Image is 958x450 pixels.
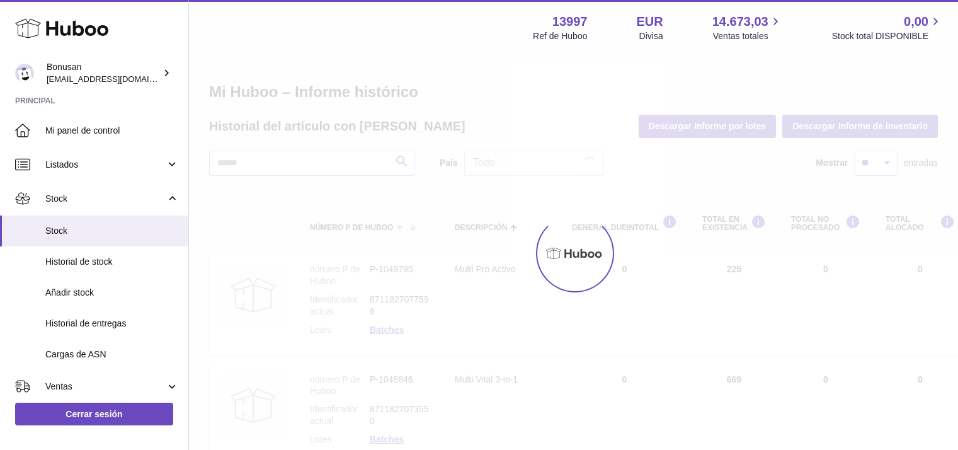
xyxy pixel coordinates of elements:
span: Ventas totales [713,30,783,42]
span: 0,00 [904,13,928,30]
span: Añadir stock [45,287,179,299]
strong: 13997 [552,13,588,30]
span: 14.673,03 [712,13,768,30]
a: Cerrar sesión [15,403,173,425]
div: Bonusan [47,61,160,85]
span: Stock [45,225,179,237]
span: Listados [45,159,166,171]
span: Historial de entregas [45,318,179,330]
span: Cargas de ASN [45,349,179,361]
span: Historial de stock [45,256,179,268]
span: Stock [45,193,166,205]
div: Ref de Huboo [533,30,587,42]
a: 14.673,03 Ventas totales [712,13,783,42]
span: Stock total DISPONIBLE [832,30,943,42]
span: [EMAIL_ADDRESS][DOMAIN_NAME] [47,74,185,84]
div: Divisa [639,30,663,42]
span: Ventas [45,381,166,393]
a: 0,00 Stock total DISPONIBLE [832,13,943,42]
img: info@bonusan.es [15,64,34,83]
span: Mi panel de control [45,125,179,137]
strong: EUR [636,13,663,30]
